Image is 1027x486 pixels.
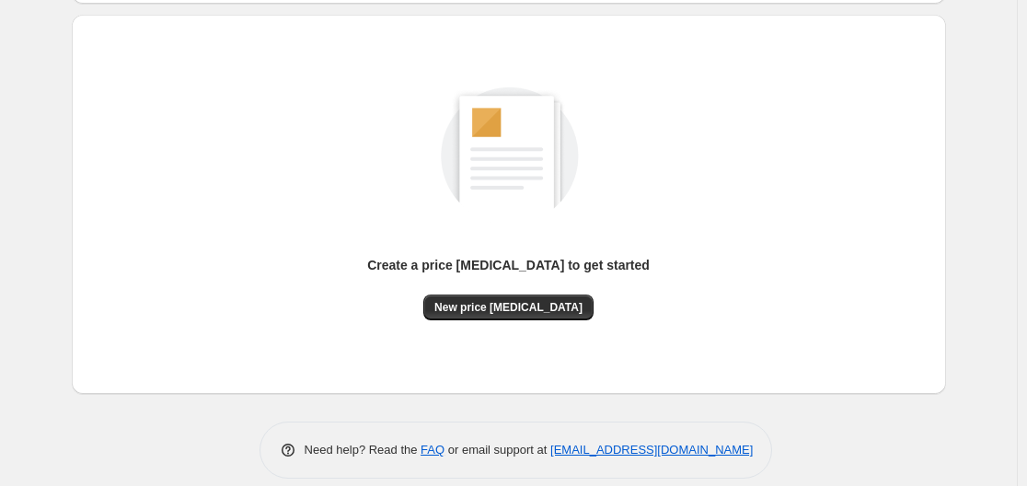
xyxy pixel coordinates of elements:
[550,443,753,457] a: [EMAIL_ADDRESS][DOMAIN_NAME]
[434,300,583,315] span: New price [MEDICAL_DATA]
[421,443,444,457] a: FAQ
[367,256,650,274] p: Create a price [MEDICAL_DATA] to get started
[444,443,550,457] span: or email support at
[305,443,421,457] span: Need help? Read the
[423,295,594,320] button: New price [MEDICAL_DATA]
